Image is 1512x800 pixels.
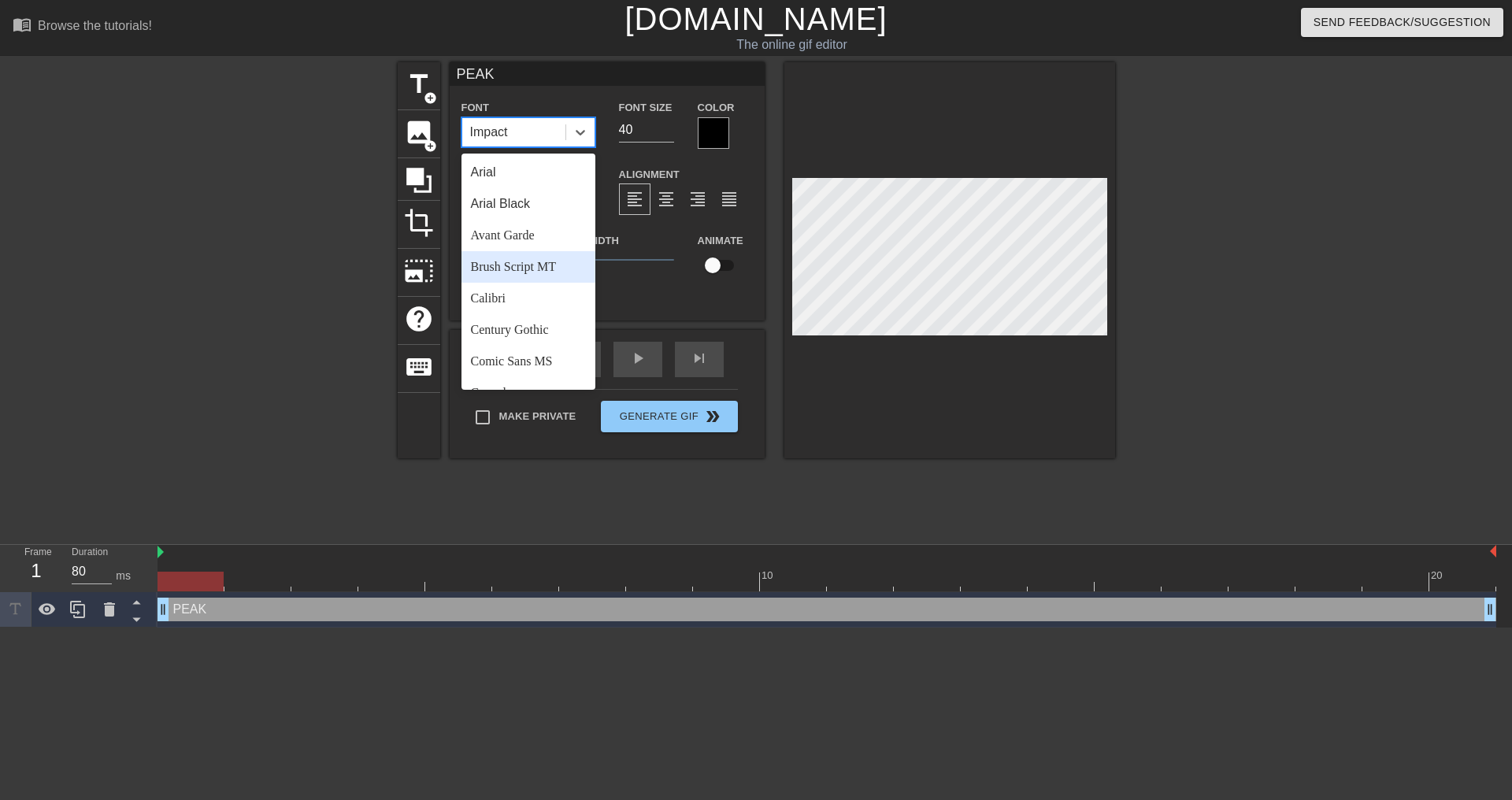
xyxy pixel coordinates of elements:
[619,167,680,183] label: Alignment
[461,346,595,377] div: Comic Sans MS
[470,123,508,142] div: Impact
[657,190,676,209] span: format_align_center
[72,548,108,557] label: Duration
[155,602,171,617] span: drag_handle
[619,100,673,116] label: Font Size
[625,190,644,209] span: format_align_left
[688,190,707,209] span: format_align_right
[404,208,434,238] span: crop
[1482,602,1498,617] span: drag_handle
[461,220,595,251] div: Avant Garde
[424,139,437,153] span: add_circle
[1490,545,1496,557] img: bound-end.png
[461,100,489,116] label: Font
[24,557,48,585] div: 1
[624,2,887,36] a: [DOMAIN_NAME]
[601,401,737,432] button: Generate Gif
[499,409,576,424] span: Make Private
[1314,13,1491,32] span: Send Feedback/Suggestion
[404,352,434,382] span: keyboard
[404,256,434,286] span: photo_size_select_large
[690,349,709,368] span: skip_next
[461,157,595,188] div: Arial
[720,190,739,209] span: format_align_justify
[762,568,776,583] div: 10
[1301,8,1503,37] button: Send Feedback/Suggestion
[13,15,152,39] a: Browse the tutorials!
[116,568,131,584] div: ms
[38,19,152,32] div: Browse the tutorials!
[1431,568,1445,583] div: 20
[607,407,731,426] span: Generate Gif
[698,233,743,249] label: Animate
[698,100,735,116] label: Color
[461,283,595,314] div: Calibri
[404,69,434,99] span: title
[404,304,434,334] span: help
[404,117,434,147] span: image
[424,91,437,105] span: add_circle
[13,15,31,34] span: menu_book
[512,35,1072,54] div: The online gif editor
[461,188,595,220] div: Arial Black
[461,314,595,346] div: Century Gothic
[13,545,60,591] div: Frame
[703,407,722,426] span: double_arrow
[461,251,595,283] div: Brush Script MT
[461,377,595,409] div: Consolas
[628,349,647,368] span: play_arrow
